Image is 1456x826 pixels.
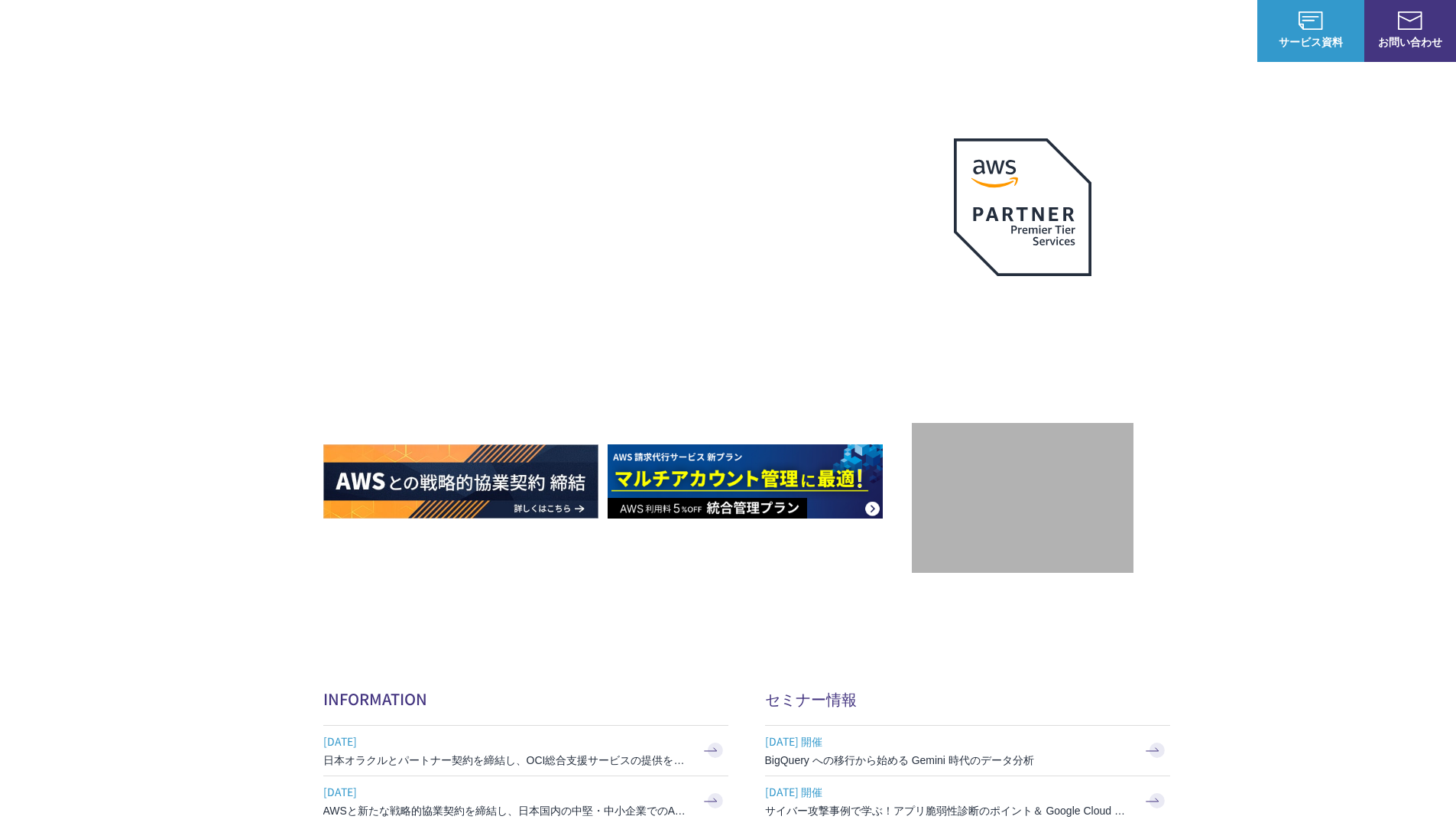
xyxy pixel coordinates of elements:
[1005,294,1039,317] em: AWS
[323,726,728,776] a: [DATE] 日本オラクルとパートナー契約を締結し、OCI総合支援サービスの提供を開始
[323,803,690,818] h3: AWSと新たな戦略的協業契約を締結し、日本国内の中堅・中小企業でのAWS活用を加速
[1398,11,1422,30] img: お問い合わせ
[765,688,1170,710] h2: セミナー情報
[23,12,287,49] a: AWS総合支援サービス C-Chorus NHN テコラスAWS総合支援サービス
[765,780,1132,803] span: [DATE] 開催
[884,23,1007,39] p: 業種別ソリューション
[765,776,1170,826] a: [DATE] 開催 サイバー攻撃事例で学ぶ！アプリ脆弱性診断のポイント＆ Google Cloud セキュリティ対策
[1299,11,1323,30] img: AWS総合支援サービス C-Chorus サービス資料
[765,753,1132,768] h3: BigQuery への移行から始める Gemini 時代のデータ分析
[954,138,1091,276] img: AWSプレミアティアサービスパートナー
[608,444,883,519] img: AWS請求代行サービス 統合管理プラン
[323,780,690,803] span: [DATE]
[323,753,690,768] h3: 日本オラクルとパートナー契約を締結し、OCI総合支援サービスの提供を開始
[323,776,728,826] a: [DATE] AWSと新たな戦略的協業契約を締結し、日本国内の中堅・中小企業でのAWS活用を加速
[1199,23,1242,39] a: ログイン
[1111,23,1169,39] p: ナレッジ
[323,169,912,236] p: AWSの導入からコスト削減、 構成・運用の最適化からデータ活用まで 規模や業種業態を問わない マネージドサービスで
[765,726,1170,776] a: [DATE] 開催 BigQuery への移行から始める Gemini 時代のデータ分析
[323,444,598,519] img: AWSとの戦略的協業契約 締結
[1037,23,1080,39] a: 導入事例
[1364,34,1456,50] span: お問い合わせ
[765,803,1132,818] h3: サイバー攻撃事例で学ぶ！アプリ脆弱性診断のポイント＆ Google Cloud セキュリティ対策
[765,730,1132,753] span: [DATE] 開催
[176,15,287,47] span: NHN テコラス AWS総合支援サービス
[323,688,728,710] h2: INFORMATION
[936,294,1110,353] p: 最上位プレミアティア サービスパートナー
[942,446,1103,558] img: 契約件数
[728,23,765,39] p: 強み
[1257,34,1364,50] span: サービス資料
[323,252,912,398] h1: AWS ジャーニーの 成功を実現
[796,23,854,39] p: サービス
[323,730,690,753] span: [DATE]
